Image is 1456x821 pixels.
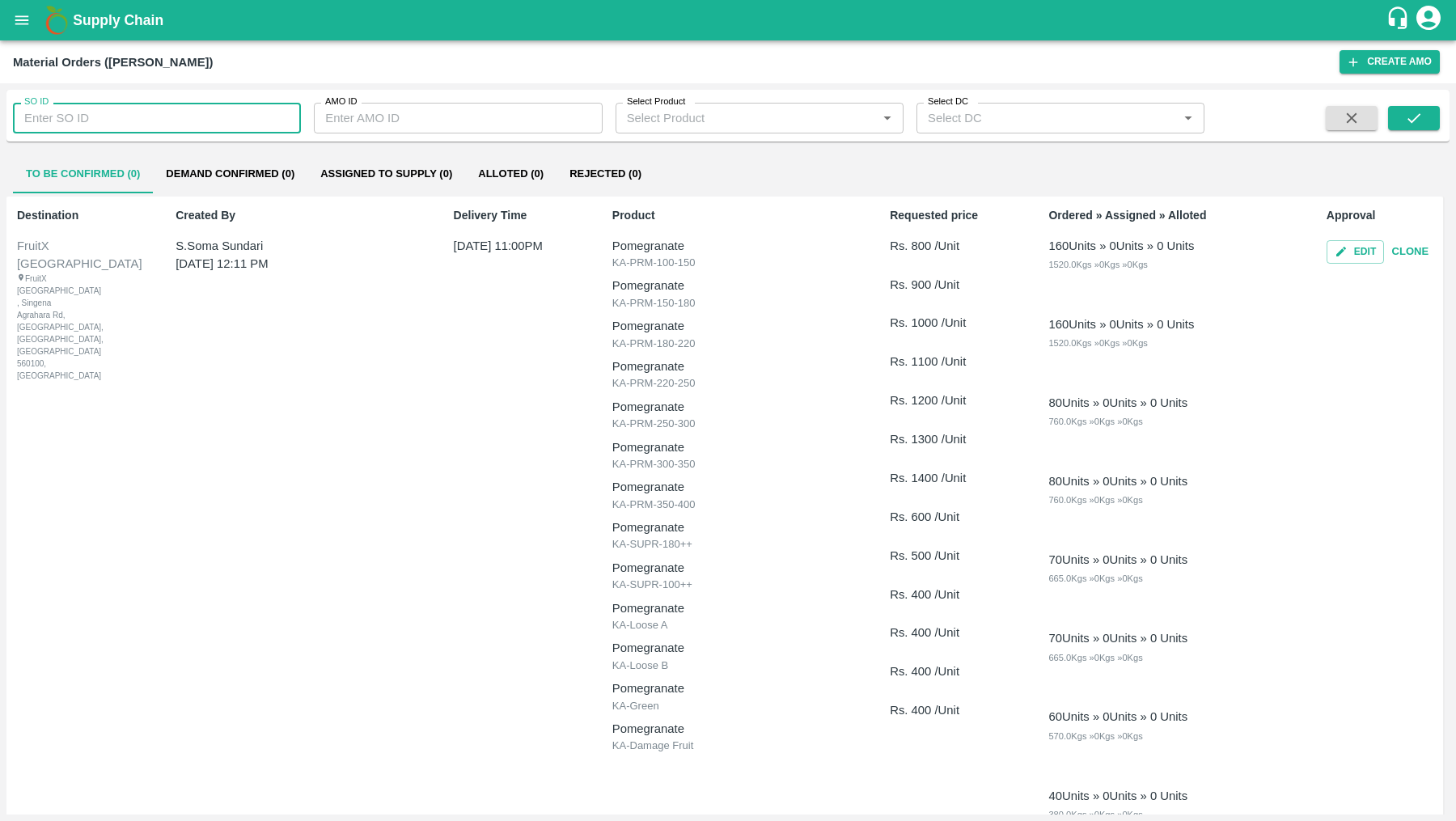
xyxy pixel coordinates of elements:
[890,237,1002,255] p: Rs. 800 /Unit
[176,207,407,224] p: Created By
[13,52,213,73] div: Material Orders ([PERSON_NAME])
[890,701,1002,719] p: Rs. 400 /Unit
[612,478,844,496] p: Pomegranate
[1384,238,1436,266] button: Clone
[627,95,685,108] label: Select Product
[612,738,844,754] p: KA-Damage Fruit
[612,207,844,224] p: Product
[612,720,844,738] p: Pomegranate
[1048,551,1187,569] div: 70 Units » 0 Units » 0 Units
[612,295,844,311] p: KA-PRM-150-180
[1327,240,1384,264] button: Edit
[454,237,547,255] p: [DATE] 11:00PM
[13,154,153,193] button: To Be Confirmed (0)
[1414,3,1443,37] div: account of current user
[890,586,1002,603] p: Rs. 400 /Unit
[612,398,844,416] p: Pomegranate
[890,207,1002,224] p: Requested price
[612,599,844,617] p: Pomegranate
[620,108,872,129] input: Select Product
[1386,6,1414,35] div: customer-support
[890,314,1002,332] p: Rs. 1000 /Unit
[890,430,1002,448] p: Rs. 1300 /Unit
[176,237,387,255] p: S.Soma Sundari
[1340,50,1440,74] button: Create AMO
[612,639,844,657] p: Pomegranate
[890,662,1002,680] p: Rs. 400 /Unit
[1048,237,1194,255] div: 160 Units » 0 Units » 0 Units
[612,336,844,352] p: KA-PRM-180-220
[1048,207,1280,224] p: Ordered » Assigned » Alloted
[307,154,465,193] button: Assigned to Supply (0)
[454,207,566,224] p: Delivery Time
[612,456,844,472] p: KA-PRM-300-350
[612,438,844,456] p: Pomegranate
[1048,260,1147,269] span: 1520.0 Kgs » 0 Kgs » 0 Kgs
[314,103,602,133] input: Enter AMO ID
[1048,472,1187,490] div: 80 Units » 0 Units » 0 Units
[928,95,968,108] label: Select DC
[1048,315,1194,333] div: 160 Units » 0 Units » 0 Units
[612,679,844,697] p: Pomegranate
[1048,417,1142,426] span: 760.0 Kgs » 0 Kgs » 0 Kgs
[890,624,1002,641] p: Rs. 400 /Unit
[17,237,127,273] div: FruitX [GEOGRAPHIC_DATA]
[612,577,844,593] p: KA-SUPR-100++
[1048,573,1142,583] span: 665.0 Kgs » 0 Kgs » 0 Kgs
[612,317,844,335] p: Pomegranate
[890,276,1002,294] p: Rs. 900 /Unit
[890,353,1002,370] p: Rs. 1100 /Unit
[13,103,301,133] input: Enter SO ID
[73,12,163,28] b: Supply Chain
[557,154,654,193] button: Rejected (0)
[877,108,898,129] button: Open
[612,559,844,577] p: Pomegranate
[40,4,73,36] img: logo
[1048,653,1142,662] span: 665.0 Kgs » 0 Kgs » 0 Kgs
[465,154,557,193] button: Alloted (0)
[612,255,844,271] p: KA-PRM-100-150
[612,518,844,536] p: Pomegranate
[24,95,49,108] label: SO ID
[17,207,129,224] p: Destination
[890,391,1002,409] p: Rs. 1200 /Unit
[612,497,844,513] p: KA-PRM-350-400
[612,698,844,714] p: KA-Green
[612,617,844,633] p: KA-Loose A
[1048,629,1187,647] div: 70 Units » 0 Units » 0 Units
[612,658,844,674] p: KA-Loose B
[17,273,83,382] div: FruitX [GEOGRAPHIC_DATA] , Singena Agrahara Rd, [GEOGRAPHIC_DATA], [GEOGRAPHIC_DATA], [GEOGRAPHIC...
[3,2,40,39] button: open drawer
[890,547,1002,565] p: Rs. 500 /Unit
[1048,495,1142,505] span: 760.0 Kgs » 0 Kgs » 0 Kgs
[73,9,1386,32] a: Supply Chain
[612,237,844,255] p: Pomegranate
[176,255,387,273] p: [DATE] 12:11 PM
[890,469,1002,487] p: Rs. 1400 /Unit
[153,154,307,193] button: Demand Confirmed (0)
[1048,731,1142,741] span: 570.0 Kgs » 0 Kgs » 0 Kgs
[612,416,844,432] p: KA-PRM-250-300
[890,508,1002,526] p: Rs. 600 /Unit
[1048,787,1187,805] div: 40 Units » 0 Units » 0 Units
[1048,708,1187,726] div: 60 Units » 0 Units » 0 Units
[1178,108,1199,129] button: Open
[1048,394,1187,412] div: 80 Units » 0 Units » 0 Units
[1327,207,1439,224] p: Approval
[612,358,844,375] p: Pomegranate
[612,375,844,391] p: KA-PRM-220-250
[921,108,1152,129] input: Select DC
[1048,810,1142,819] span: 380.0 Kgs » 0 Kgs » 0 Kgs
[612,536,844,552] p: KA-SUPR-180++
[325,95,358,108] label: AMO ID
[612,277,844,294] p: Pomegranate
[1048,338,1147,348] span: 1520.0 Kgs » 0 Kgs » 0 Kgs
